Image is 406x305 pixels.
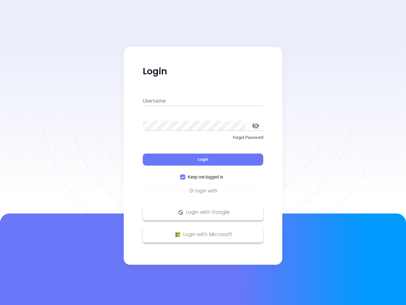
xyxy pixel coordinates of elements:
img: Microsoft Logo [174,231,182,239]
p: Forgot Password [143,134,263,141]
img: Google Logo [177,208,185,216]
button: Google Logo Login with Google [143,204,263,220]
button: toggle password visibility [248,118,263,133]
button: Microsoft Logo Login with Microsoft [143,227,263,242]
span: Keep me logged in [185,173,226,180]
p: Login [143,66,263,77]
a: Forgot Password [143,134,263,146]
span: Login [198,157,208,162]
p: Login with Google [146,207,260,217]
span: Or login with [186,187,220,195]
button: Login [143,153,263,166]
p: Login with Microsoft [146,230,260,239]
